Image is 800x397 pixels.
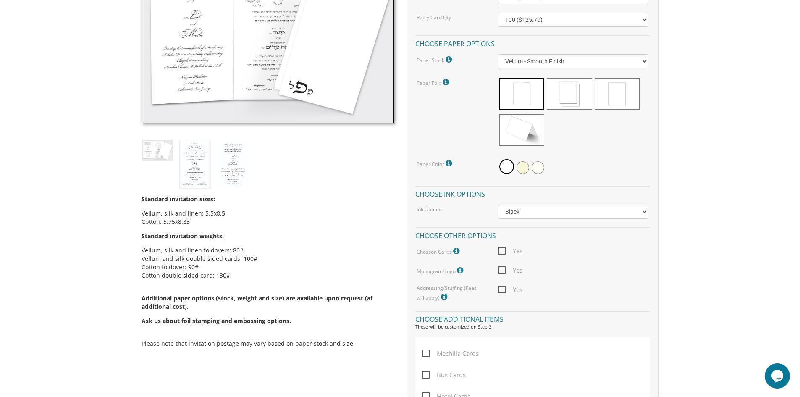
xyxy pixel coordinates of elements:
[498,284,522,295] span: Yes
[142,271,394,280] li: Cotton double sided card: 130#
[179,140,211,189] img: style4_heb.jpg
[142,195,215,203] span: Standard invitation sizes:
[142,255,394,263] li: Vellum and silk double sided cards: 100#
[498,246,522,256] span: Yes
[142,209,394,218] li: Vellum, silk and linen: 5.5x8.5
[417,265,465,276] label: Monogram/Logo
[142,189,394,356] div: Please note that invitation postage may vary based on paper stock and size.
[417,206,443,213] label: Ink Options
[417,158,454,169] label: Paper Color
[415,35,650,50] h4: Choose paper options
[498,265,522,276] span: Yes
[217,140,249,189] img: style4_eng.jpg
[422,348,479,359] span: Mechilla Cards
[142,294,394,325] span: Additional paper options (stock, weight and size) are available upon request (at additional cost).
[142,246,394,255] li: Vellum, silk and linen foldovers: 80#
[417,54,454,65] label: Paper Stock
[415,227,650,242] h4: Choose other options
[142,263,394,271] li: Cotton foldover: 90#
[142,232,224,240] span: Standard invitation weights:
[415,311,650,326] h4: Choose additional items
[142,140,173,160] img: style4_thumb.jpg
[142,218,394,226] li: Cotton: 5.75x8.83
[417,14,451,21] label: Reply Card Qty
[765,363,792,389] iframe: chat widget
[417,246,462,257] label: Chosson Cards
[415,186,650,200] h4: Choose ink options
[417,284,485,302] label: Addressing/Stuffing (Fees will apply)
[417,77,451,88] label: Paper Fold
[422,370,466,380] span: Bus Cards
[142,317,291,325] span: Ask us about foil stamping and embossing options.
[415,323,650,330] div: These will be customized on Step 2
